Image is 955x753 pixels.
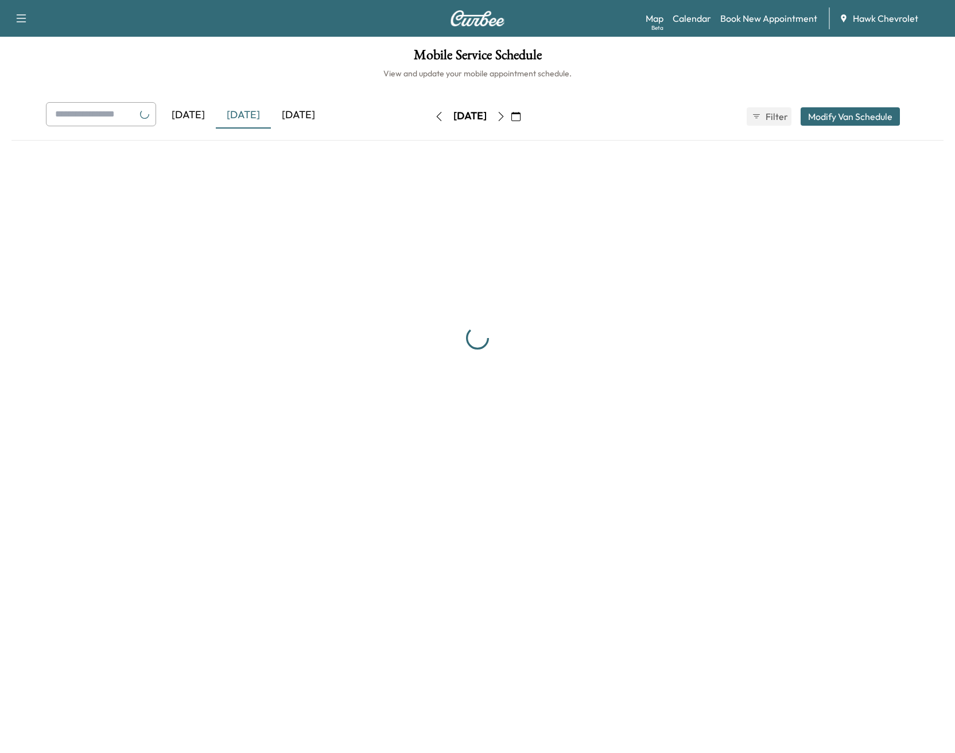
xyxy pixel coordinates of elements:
div: [DATE] [216,102,271,129]
button: Filter [747,107,791,126]
img: Curbee Logo [450,10,505,26]
span: Filter [766,110,786,123]
div: [DATE] [271,102,326,129]
a: MapBeta [646,11,663,25]
a: Book New Appointment [720,11,817,25]
a: Calendar [673,11,711,25]
div: [DATE] [453,109,487,123]
h1: Mobile Service Schedule [11,48,944,68]
div: [DATE] [161,102,216,129]
div: Beta [651,24,663,32]
span: Hawk Chevrolet [853,11,918,25]
h6: View and update your mobile appointment schedule. [11,68,944,79]
button: Modify Van Schedule [801,107,900,126]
